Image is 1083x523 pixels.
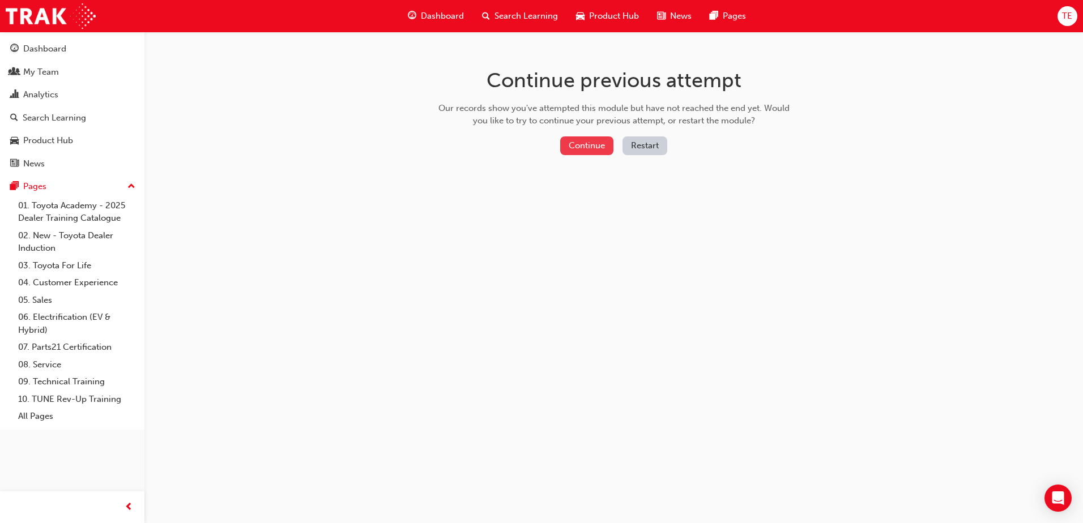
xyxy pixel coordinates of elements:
[494,10,558,23] span: Search Learning
[399,5,473,28] a: guage-iconDashboard
[10,113,18,123] span: search-icon
[434,68,794,93] h1: Continue previous attempt
[23,134,73,147] div: Product Hub
[589,10,639,23] span: Product Hub
[10,90,19,100] span: chart-icon
[434,102,794,127] div: Our records show you've attempted this module but have not reached the end yet. Would you like to...
[10,136,19,146] span: car-icon
[670,10,692,23] span: News
[1062,10,1072,23] span: TE
[5,176,140,197] button: Pages
[14,274,140,291] a: 04. Customer Experience
[14,227,140,257] a: 02. New - Toyota Dealer Induction
[482,9,490,23] span: search-icon
[14,391,140,408] a: 10. TUNE Rev-Up Training
[10,159,19,169] span: news-icon
[576,9,585,23] span: car-icon
[560,136,613,155] button: Continue
[701,5,755,28] a: pages-iconPages
[710,9,718,23] span: pages-icon
[14,291,140,309] a: 05. Sales
[14,197,140,227] a: 01. Toyota Academy - 2025 Dealer Training Catalogue
[473,5,567,28] a: search-iconSearch Learning
[5,153,140,174] a: News
[23,157,45,170] div: News
[6,3,96,29] img: Trak
[5,62,140,83] a: My Team
[723,10,746,23] span: Pages
[421,10,464,23] span: Dashboard
[5,36,140,176] button: DashboardMy TeamAnalyticsSearch LearningProduct HubNews
[5,130,140,151] a: Product Hub
[23,66,59,79] div: My Team
[125,500,133,515] span: prev-icon
[5,108,140,128] a: Search Learning
[10,44,19,54] span: guage-icon
[1058,6,1077,26] button: TE
[14,408,140,425] a: All Pages
[567,5,648,28] a: car-iconProduct Hub
[14,257,140,275] a: 03. Toyota For Life
[622,136,667,155] button: Restart
[5,38,140,59] a: Dashboard
[127,179,135,194] span: up-icon
[408,9,416,23] span: guage-icon
[10,182,19,192] span: pages-icon
[5,84,140,105] a: Analytics
[14,356,140,374] a: 08. Service
[648,5,701,28] a: news-iconNews
[23,42,66,55] div: Dashboard
[14,308,140,338] a: 06. Electrification (EV & Hybrid)
[23,112,86,125] div: Search Learning
[10,67,19,78] span: people-icon
[14,338,140,356] a: 07. Parts21 Certification
[657,9,666,23] span: news-icon
[23,88,58,101] div: Analytics
[14,373,140,391] a: 09. Technical Training
[23,180,46,193] div: Pages
[1044,485,1072,512] div: Open Intercom Messenger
